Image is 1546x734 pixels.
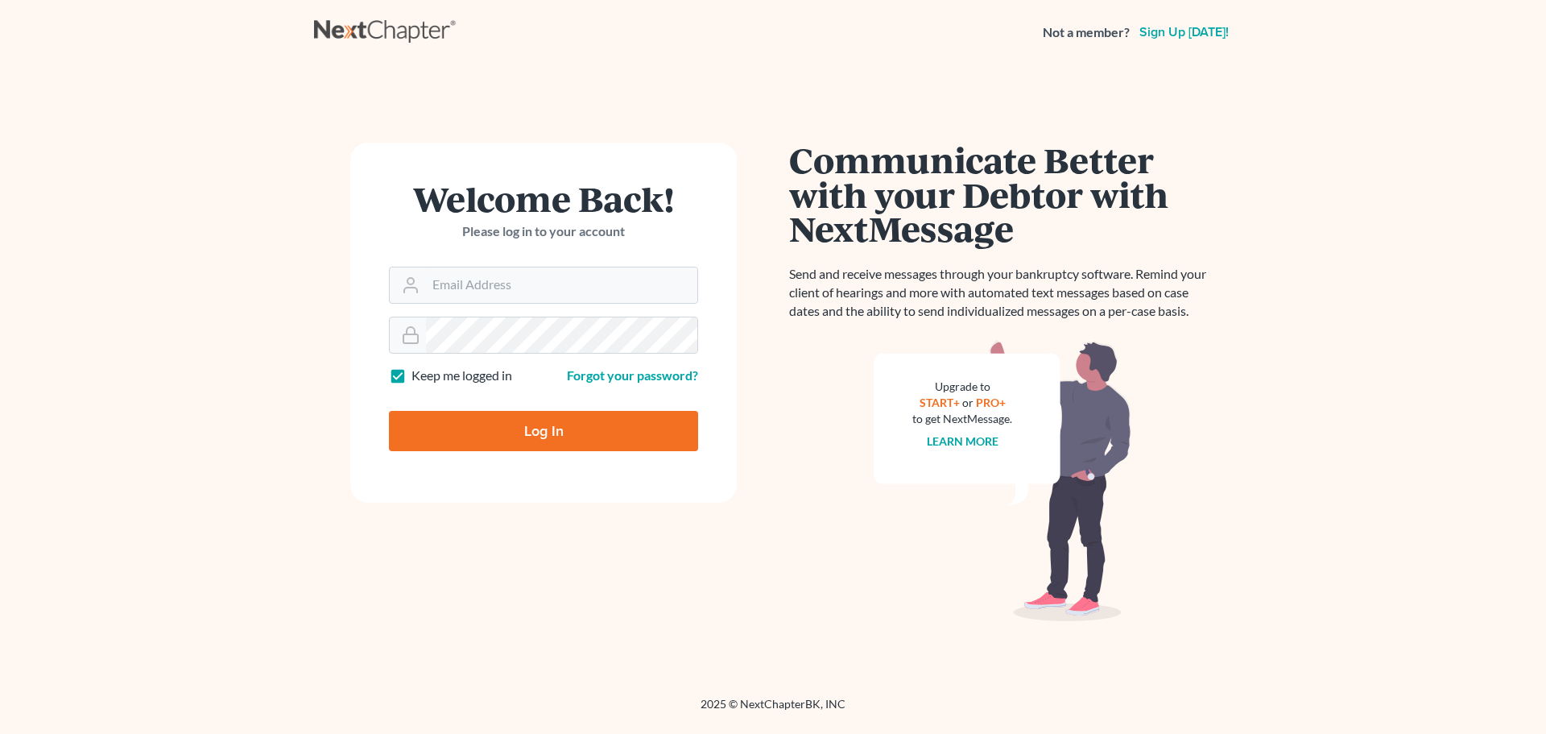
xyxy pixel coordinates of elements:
[411,367,512,385] label: Keep me logged in
[976,396,1006,409] a: PRO+
[927,434,998,448] a: Learn more
[389,181,698,216] h1: Welcome Back!
[912,379,1012,395] div: Upgrade to
[789,265,1216,321] p: Send and receive messages through your bankruptcy software. Remind your client of hearings and mo...
[874,340,1131,622] img: nextmessage_bg-59042aed3d76b12b5cd301f8e5b87938c9018125f34e5fa2b7a6b67550977c72.svg
[426,267,697,303] input: Email Address
[920,396,960,409] a: START+
[389,411,698,451] input: Log In
[314,696,1232,725] div: 2025 © NextChapterBK, INC
[1043,23,1130,42] strong: Not a member?
[789,143,1216,246] h1: Communicate Better with your Debtor with NextMessage
[389,222,698,241] p: Please log in to your account
[962,396,973,409] span: or
[912,411,1012,427] div: to get NextMessage.
[567,367,698,383] a: Forgot your password?
[1136,26,1232,39] a: Sign up [DATE]!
